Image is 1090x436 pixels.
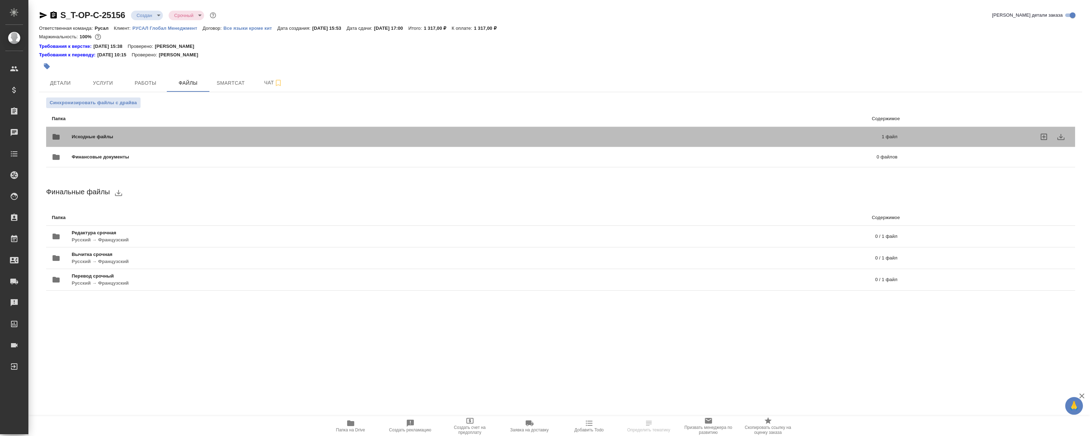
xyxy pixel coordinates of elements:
button: download [110,184,127,201]
a: Все языки кроме кит [223,25,277,31]
p: [DATE] 15:53 [312,26,347,31]
p: Русский → Французский [72,236,502,244]
div: Нажми, чтобы открыть папку с инструкцией [39,43,93,50]
button: Добавить тэг [39,58,55,74]
svg: Подписаться [274,79,283,87]
span: Перевод срочный [72,273,502,280]
div: Создан [131,11,163,20]
span: Работы [128,79,163,88]
p: Русский → Французский [72,258,502,265]
button: 🙏 [1065,397,1083,415]
span: Финальные файлы [46,188,110,196]
p: 0 / 1 файл [502,233,897,240]
button: 0.00 RUB; [93,32,103,41]
p: Русский → Французский [72,280,502,287]
a: Требования к верстке: [39,43,93,50]
span: Исходные файлы [72,133,498,140]
p: [DATE] 15:38 [93,43,128,50]
p: Проверено: [128,43,155,50]
span: Smartcat [214,79,248,88]
p: 1 317,00 ₽ [424,26,452,31]
button: folder [48,149,65,166]
button: download [1052,128,1069,145]
button: folder [48,250,65,267]
p: Дата создания: [277,26,312,31]
p: Маржинальность: [39,34,80,39]
p: [PERSON_NAME] [155,43,199,50]
p: [PERSON_NAME] [159,51,203,58]
p: 0 файлов [503,153,898,161]
a: РУСАЛ Глобал Менеджмент [132,25,203,31]
span: Файлы [171,79,205,88]
p: [DATE] 17:00 [374,26,409,31]
p: РУСАЛ Глобал Менеджмент [132,26,203,31]
button: folder [48,271,65,288]
p: 100% [80,34,93,39]
p: 0 / 1 файл [502,255,897,262]
button: Доп статусы указывают на важность/срочность заказа [208,11,218,20]
p: Папка [52,214,469,221]
button: Скопировать ссылку [49,11,58,19]
p: Клиент: [114,26,132,31]
div: Создан [169,11,204,20]
p: Содержимое [469,214,900,221]
span: Редактура срочная [72,229,502,236]
p: Договор: [203,26,224,31]
p: Все языки кроме кит [223,26,277,31]
span: Чат [256,78,290,87]
p: 1 файл [498,133,898,140]
p: Проверено: [132,51,159,58]
p: Дата сдачи: [346,26,374,31]
label: uploadFiles [1035,128,1052,145]
button: folder [48,128,65,145]
span: Услуги [86,79,120,88]
span: 🙏 [1068,398,1080,413]
p: Папка [52,115,469,122]
p: Итого: [408,26,423,31]
div: Нажми, чтобы открыть папку с инструкцией [39,51,97,58]
span: Детали [43,79,77,88]
button: Синхронизировать файлы с драйва [46,97,141,108]
button: folder [48,228,65,245]
a: Требования к переводу: [39,51,97,58]
p: Ответственная команда: [39,26,95,31]
p: 0 / 1 файл [502,276,897,283]
p: К оплате: [451,26,474,31]
a: S_T-OP-C-25156 [60,10,125,20]
span: [PERSON_NAME] детали заказа [992,12,1063,19]
button: Скопировать ссылку для ЯМессенджера [39,11,48,19]
span: Вычитка срочная [72,251,502,258]
button: Создан [135,12,154,18]
p: Содержимое [469,115,900,122]
button: Срочный [172,12,196,18]
p: Русал [95,26,114,31]
span: Финансовые документы [72,153,503,161]
p: 1 317,00 ₽ [474,26,502,31]
p: [DATE] 10:15 [97,51,132,58]
span: Синхронизировать файлы с драйва [50,99,137,106]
